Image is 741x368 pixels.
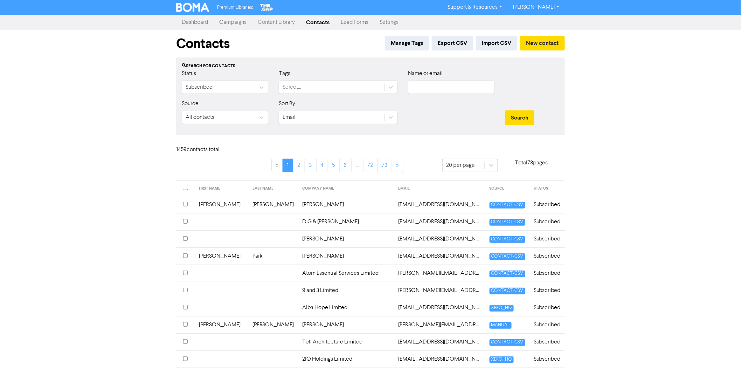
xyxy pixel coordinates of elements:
p: Total 73 pages [498,159,565,167]
iframe: Chat Widget [706,334,741,368]
span: CONTACT-CSV [490,253,525,260]
td: 2IQ Holdings Limited [298,350,394,368]
td: Subscribed [529,282,565,299]
div: Subscribed [186,83,213,91]
span: CONTACT-CSV [490,288,525,294]
span: XERO_HQ [490,305,514,312]
td: 9 and 3 Limited [298,282,394,299]
td: aaron@wymaconstruction.co.nz [394,316,485,333]
td: [PERSON_NAME] [195,196,248,213]
td: aaronmyall@gmail.com [394,299,485,316]
td: Subscribed [529,230,565,247]
div: Email [283,113,296,122]
button: Export CSV [432,36,473,50]
td: 2955kauhale@gmail.com [394,213,485,230]
td: [PERSON_NAME] [195,316,248,333]
td: Subscribed [529,265,565,282]
td: aaron@cassbay.nz [394,282,485,299]
div: Select... [283,83,301,91]
td: Subscribed [529,213,565,230]
a: Content Library [252,15,300,29]
td: D G & [PERSON_NAME] [298,213,394,230]
td: [PERSON_NAME] [195,247,248,265]
label: Tags [279,69,290,78]
td: 6x4online@gmail.com [394,247,485,265]
td: accounts@2iq.co.nz [394,350,485,368]
td: Park [248,247,298,265]
a: Page 6 [339,159,352,172]
td: Subscribed [529,316,565,333]
td: Subscribed [529,350,565,368]
button: Search [505,110,534,125]
a: Page 5 [328,159,340,172]
td: abigailmhurst@gmail.com [394,333,485,350]
td: 1judithmason@gmail.com [394,196,485,213]
a: Page 72 [363,159,378,172]
td: [PERSON_NAME] [298,196,394,213]
td: Subscribed [529,333,565,350]
div: 20 per page [446,161,475,170]
a: Support & Resources [442,2,508,13]
img: BOMA Logo [176,3,209,12]
h1: Contacts [176,36,230,52]
a: » [392,159,403,172]
a: Dashboard [176,15,214,29]
span: Premium Libraries: [217,5,253,10]
td: Tell Architecture Limited [298,333,394,350]
a: Campaigns [214,15,252,29]
label: Name or email [408,69,443,78]
th: SOURCE [485,181,529,196]
a: Page 3 [305,159,317,172]
th: COMPANY NAME [298,181,394,196]
td: Subscribed [529,196,565,213]
span: XERO_HQ [490,356,514,363]
label: Source [182,100,199,108]
td: Subscribed [529,299,565,316]
a: Page 73 [378,159,392,172]
th: STATUS [529,181,565,196]
h6: 1459 contact s total [176,146,232,153]
a: Page 1 is your current page [283,159,293,172]
button: Import CSV [476,36,517,50]
a: Page 4 [316,159,328,172]
td: Atom Essential Services Limited [298,265,394,282]
td: [PERSON_NAME] [248,316,298,333]
a: Page 2 [293,159,305,172]
th: EMAIL [394,181,485,196]
span: CONTACT-CSV [490,236,525,243]
span: CONTACT-CSV [490,339,525,346]
div: Search for contacts [182,63,559,69]
td: [PERSON_NAME] [298,230,394,247]
td: [PERSON_NAME] [298,316,394,333]
button: Manage Tags [385,36,429,50]
img: The Gap [259,3,274,12]
td: Alba Hope Limited [298,299,394,316]
button: New contact [520,36,565,50]
label: Status [182,69,196,78]
th: LAST NAME [248,181,298,196]
td: Subscribed [529,247,565,265]
a: Lead Forms [335,15,374,29]
span: CONTACT-CSV [490,202,525,209]
label: Sort By [279,100,295,108]
a: Settings [374,15,404,29]
td: [PERSON_NAME] [248,196,298,213]
span: CONTACT-CSV [490,271,525,277]
td: 2mikehamilton@gmail.com [394,230,485,247]
div: All contacts [186,113,214,122]
a: [PERSON_NAME] [508,2,565,13]
a: Contacts [300,15,335,29]
td: aaron@atomessential.nz [394,265,485,282]
span: CONTACT-CSV [490,219,525,226]
span: MANUAL [490,322,512,329]
th: FIRST NAME [195,181,248,196]
td: [PERSON_NAME] [298,247,394,265]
